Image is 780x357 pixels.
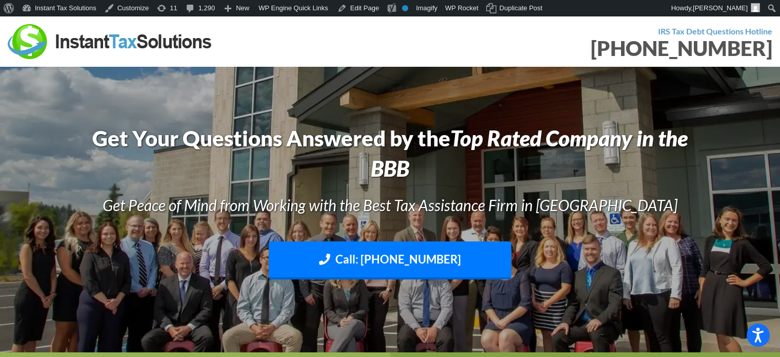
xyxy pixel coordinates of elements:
[88,123,692,184] h1: Get Your Questions Answered by the
[371,125,688,181] i: Top Rated Company in the BBB
[402,5,408,11] div: No index
[8,24,213,59] img: Instant Tax Solutions Logo
[8,35,213,45] a: Instant Tax Solutions Logo
[88,194,692,216] h3: Get Peace of Mind from Working with the Best Tax Assistance Firm in [GEOGRAPHIC_DATA]
[693,4,748,12] span: [PERSON_NAME]
[269,241,512,280] a: Call: [PHONE_NUMBER]
[398,38,773,59] div: [PHONE_NUMBER]
[658,26,772,36] strong: IRS Tax Debt Questions Hotline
